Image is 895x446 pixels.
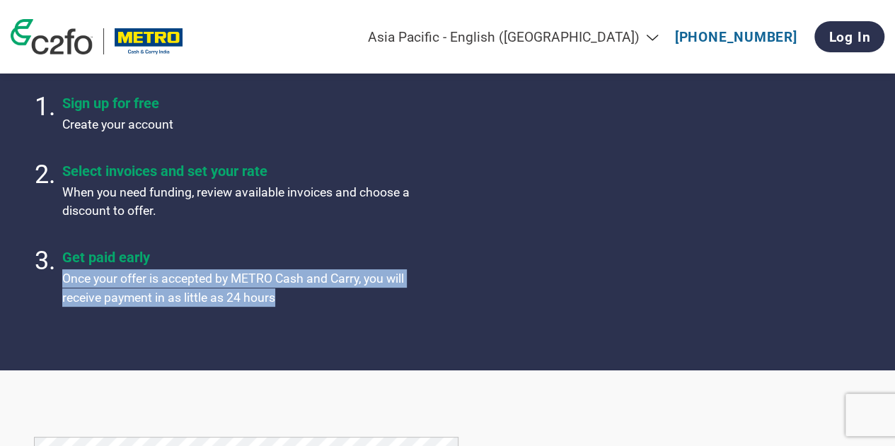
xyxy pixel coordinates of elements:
[11,19,93,54] img: c2fo logo
[62,115,416,134] p: Create your account
[814,21,884,52] a: Log In
[115,28,183,54] img: METRO Cash and Carry
[62,95,416,112] h4: Sign up for free
[62,163,416,180] h4: Select invoices and set your rate
[62,249,416,266] h4: Get paid early
[62,269,416,307] p: Once your offer is accepted by METRO Cash and Carry, you will receive payment in as little as 24 ...
[62,183,416,221] p: When you need funding, review available invoices and choose a discount to offer.
[675,29,797,45] a: [PHONE_NUMBER]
